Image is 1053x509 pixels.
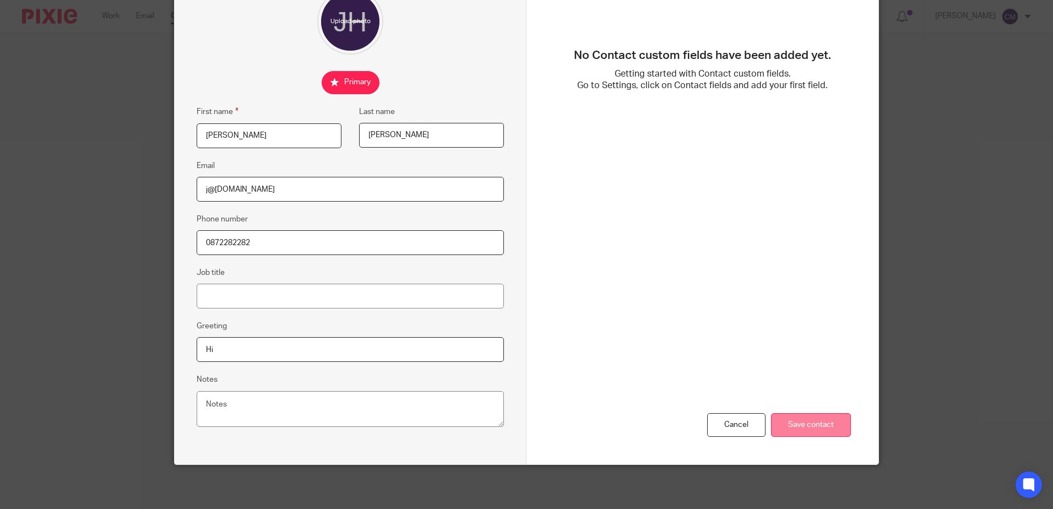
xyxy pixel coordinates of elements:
label: Last name [359,106,395,117]
label: Phone number [197,214,248,225]
label: Email [197,160,215,171]
label: Job title [197,267,225,278]
div: Cancel [707,413,766,437]
p: Getting started with Contact custom fields. Go to Settings, click on Contact fields and add your ... [554,68,851,92]
input: e.g. Dear Mrs. Appleseed or Hi Sam [197,337,504,362]
input: Save contact [771,413,851,437]
h3: No Contact custom fields have been added yet. [554,48,851,63]
label: Notes [197,374,218,385]
label: Greeting [197,321,227,332]
label: First name [197,105,238,118]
